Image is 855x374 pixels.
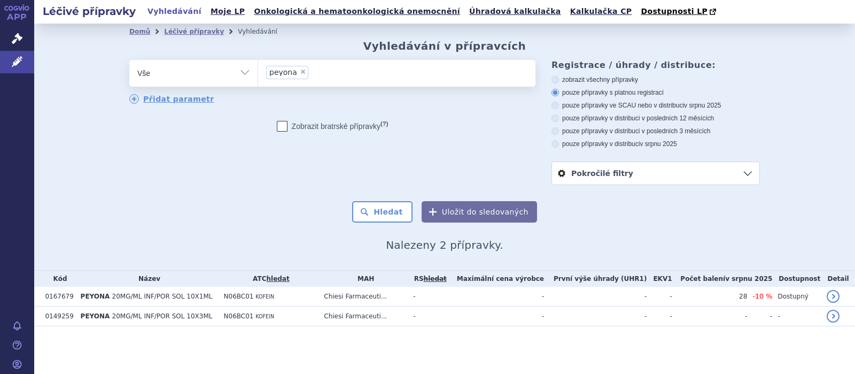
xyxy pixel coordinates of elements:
li: Vyhledávání [238,24,291,40]
span: Nalezeny 2 přípravky. [386,239,503,251]
a: Úhradová kalkulačka [466,4,564,19]
span: 20MG/ML INF/POR SOL 10X1ML [112,293,213,300]
a: detail [827,310,840,323]
a: Domů [129,28,150,35]
td: 28 [672,287,748,307]
td: - [447,287,544,307]
span: 20MG/ML INF/POR SOL 10X3ML [112,312,213,320]
span: PEYONA [81,312,110,320]
a: Přidat parametr [129,94,214,104]
a: hledat [266,275,289,283]
a: Moje LP [207,4,248,19]
button: Uložit do sledovaných [422,201,537,223]
span: KOFEIN [255,314,274,319]
td: - [408,307,447,326]
span: v srpnu 2025 [640,140,677,148]
th: RS [408,271,447,287]
th: Maximální cena výrobce [447,271,544,287]
th: EKV1 [647,271,672,287]
td: - [544,307,647,326]
a: Léčivé přípravky [164,28,224,35]
td: - [647,307,672,326]
span: v srpnu 2025 [684,102,721,109]
th: MAH [318,271,408,287]
td: Chiesi Farmaceuti... [318,287,408,307]
input: peyona [312,65,317,79]
td: - [647,287,672,307]
h3: Registrace / úhrady / distribuce: [551,60,760,70]
label: pouze přípravky ve SCAU nebo v distribuci [551,101,760,110]
th: První výše úhrady (UHR1) [544,271,647,287]
th: Název [75,271,219,287]
h2: Vyhledávání v přípravcích [363,40,526,52]
th: Počet balení [672,271,773,287]
button: Hledat [352,201,413,223]
a: detail [827,290,840,303]
label: zobrazit všechny přípravky [551,75,760,84]
span: Dostupnosti LP [641,7,708,16]
span: KOFEIN [255,294,274,300]
th: ATC [219,271,319,287]
h2: Léčivé přípravky [34,4,144,19]
td: Chiesi Farmaceuti... [318,307,408,326]
th: Detail [821,271,855,287]
del: hledat [424,275,447,283]
span: × [300,68,306,75]
a: Dostupnosti LP [638,4,721,19]
td: 0149259 [40,307,75,326]
td: - [408,287,447,307]
td: - [672,307,748,326]
th: Kód [40,271,75,287]
span: N06BC01 [224,293,254,300]
span: PEYONA [81,293,110,300]
td: - [447,307,544,326]
span: peyona [269,68,297,76]
a: Pokročilé filtry [552,162,759,185]
td: Dostupný [772,287,821,307]
abbr: (?) [380,120,388,127]
span: N06BC01 [224,312,254,320]
span: v srpnu 2025 [725,275,772,283]
label: pouze přípravky v distribuci v posledních 12 měsících [551,114,760,123]
label: pouze přípravky v distribuci [551,140,760,148]
td: - [747,307,772,326]
a: vyhledávání neobsahuje žádnou platnou referenční skupinu [424,275,447,283]
label: pouze přípravky s platnou registrací [551,88,760,97]
a: Onkologická a hematoonkologická onemocnění [251,4,463,19]
th: Dostupnost [772,271,821,287]
td: 0167679 [40,287,75,307]
label: Zobrazit bratrské přípravky [277,121,388,132]
a: Kalkulačka CP [567,4,635,19]
span: -10 % [752,292,772,300]
td: - [772,307,821,326]
label: pouze přípravky v distribuci v posledních 3 měsících [551,127,760,135]
td: - [544,287,647,307]
a: Vyhledávání [144,4,205,19]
